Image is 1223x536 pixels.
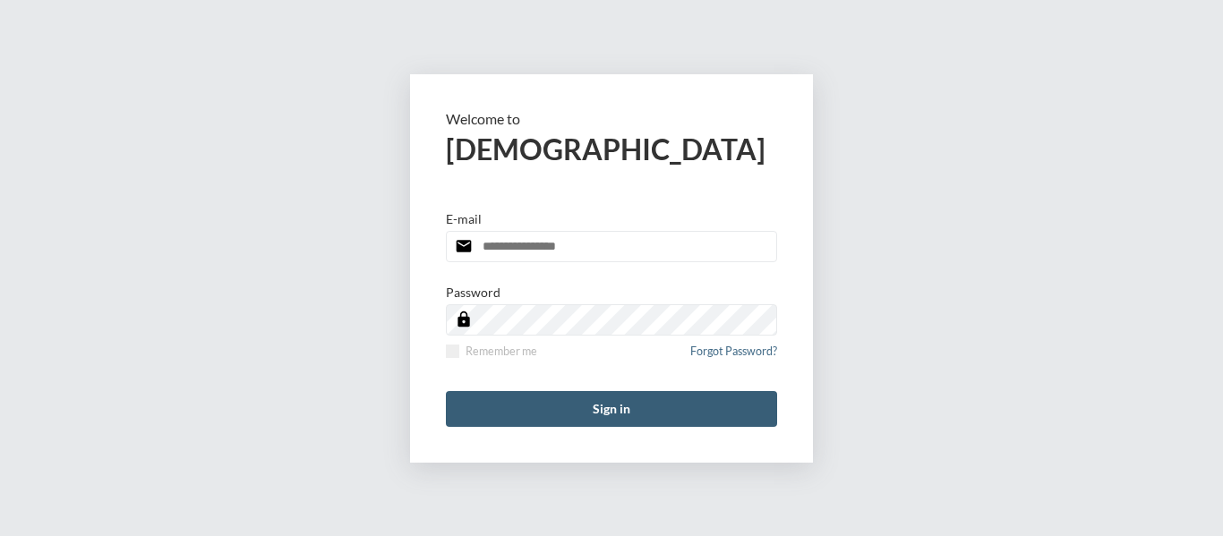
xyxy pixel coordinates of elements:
[446,285,500,300] p: Password
[446,211,482,226] p: E-mail
[446,132,777,166] h2: [DEMOGRAPHIC_DATA]
[446,110,777,127] p: Welcome to
[690,345,777,369] a: Forgot Password?
[446,345,537,358] label: Remember me
[446,391,777,427] button: Sign in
